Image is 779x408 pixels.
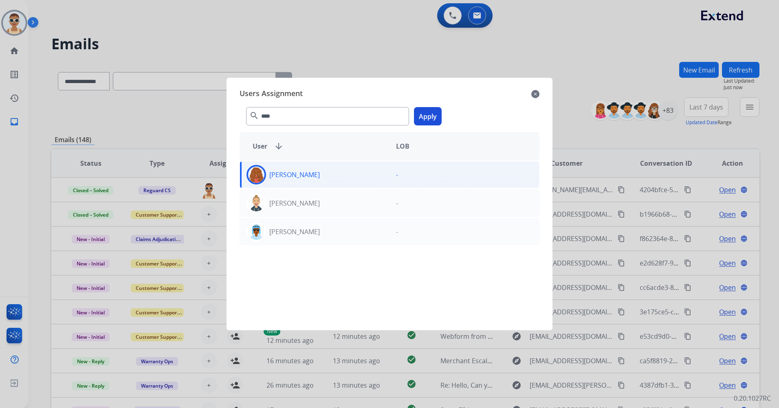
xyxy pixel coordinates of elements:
[531,89,539,99] mat-icon: close
[274,141,284,151] mat-icon: arrow_downward
[396,227,398,237] p: -
[414,107,442,125] button: Apply
[269,170,320,180] p: [PERSON_NAME]
[269,198,320,208] p: [PERSON_NAME]
[246,141,389,151] div: User
[396,198,398,208] p: -
[240,88,303,101] span: Users Assignment
[269,227,320,237] p: [PERSON_NAME]
[396,170,398,180] p: -
[249,111,259,121] mat-icon: search
[396,141,409,151] span: LOB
